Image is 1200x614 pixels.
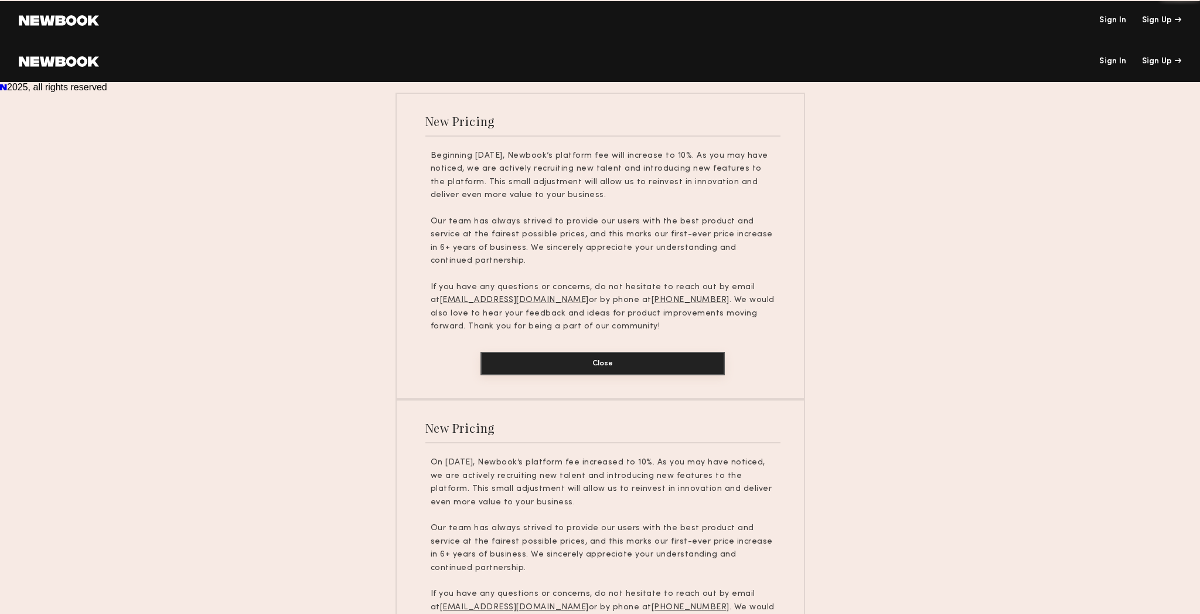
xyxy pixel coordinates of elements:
[652,296,729,304] u: [PHONE_NUMBER]
[425,113,495,129] div: New Pricing
[7,82,107,92] span: 2025, all rights reserved
[431,456,775,509] p: On [DATE], Newbook’s platform fee increased to 10%. As you may have noticed, we are actively recr...
[1099,16,1126,25] a: Sign In
[440,603,589,611] u: [EMAIL_ADDRESS][DOMAIN_NAME]
[431,215,775,268] p: Our team has always strived to provide our users with the best product and service at the fairest...
[1142,16,1181,25] div: Sign Up
[480,352,725,375] button: Close
[652,603,729,611] u: [PHONE_NUMBER]
[1142,57,1181,66] div: Sign Up
[425,420,495,436] div: New Pricing
[431,522,775,575] p: Our team has always strived to provide our users with the best product and service at the fairest...
[1099,57,1126,66] a: Sign In
[440,296,589,304] u: [EMAIL_ADDRESS][DOMAIN_NAME]
[431,281,775,334] p: If you have any questions or concerns, do not hesitate to reach out by email at or by phone at . ...
[431,150,775,202] p: Beginning [DATE], Newbook’s platform fee will increase to 10%. As you may have noticed, we are ac...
